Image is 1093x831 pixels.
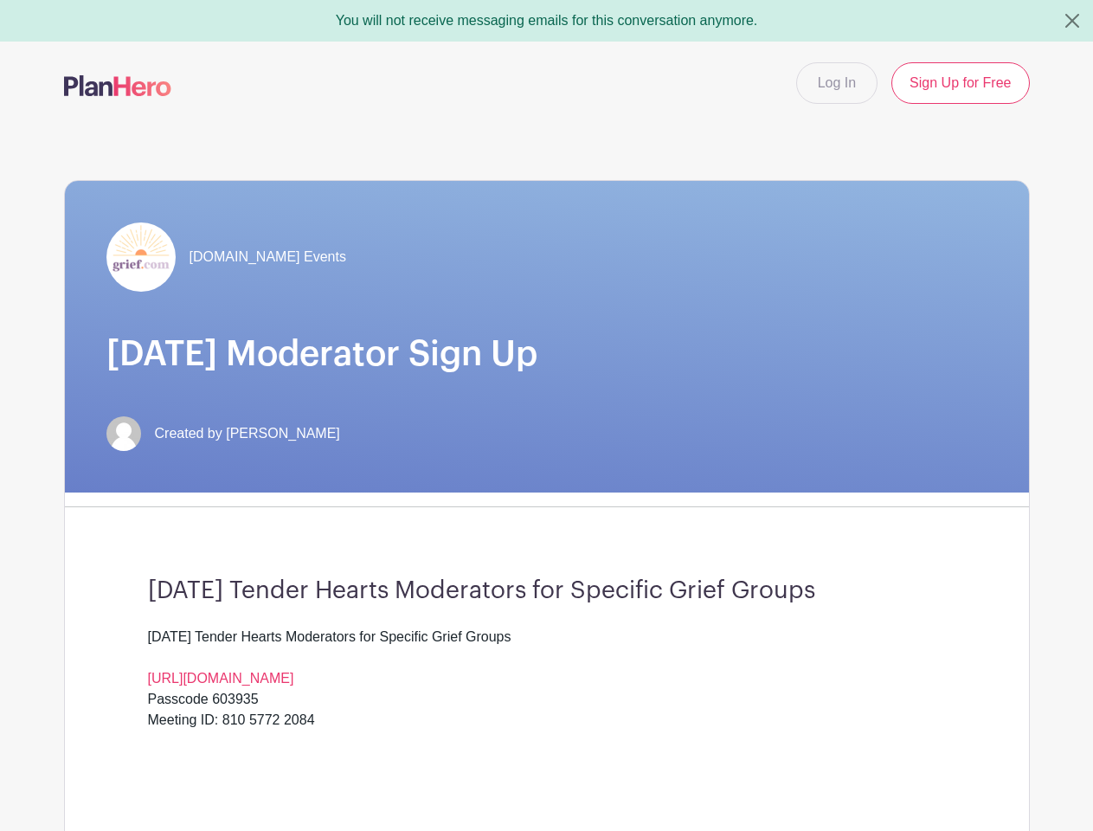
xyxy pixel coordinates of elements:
span: [DOMAIN_NAME] Events [190,247,346,267]
a: [URL][DOMAIN_NAME] [148,671,294,686]
span: Created by [PERSON_NAME] [155,423,340,444]
img: logo-507f7623f17ff9eddc593b1ce0a138ce2505c220e1c5a4e2b4648c50719b7d32.svg [64,75,171,96]
h1: [DATE] Moderator Sign Up [106,333,987,375]
h3: [DATE] Tender Hearts Moderators for Specific Grief Groups [148,577,946,606]
div: Meeting ID: 810 5772 2084 [148,710,946,751]
img: grief-logo-planhero.png [106,222,176,292]
img: default-ce2991bfa6775e67f084385cd625a349d9dcbb7a52a09fb2fda1e96e2d18dcdb.png [106,416,141,451]
div: [DATE] Tender Hearts Moderators for Specific Grief Groups Passcode 603935 [148,627,946,710]
a: Log In [796,62,878,104]
a: Sign Up for Free [891,62,1029,104]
